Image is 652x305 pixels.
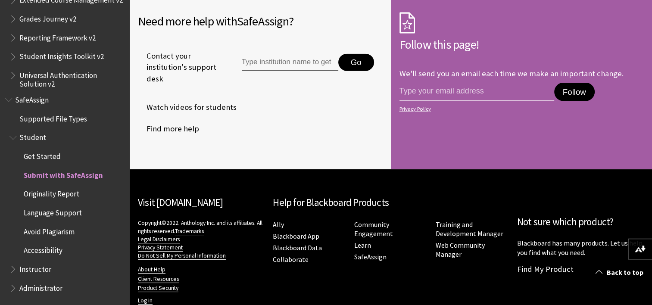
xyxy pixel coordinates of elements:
[24,224,75,236] span: Avoid Plagiarism
[138,50,222,84] span: Contact your institution's support desk
[19,50,104,61] span: Student Insights Toolkit v2
[138,266,165,274] a: About Help
[273,195,508,210] h2: Help for Blackboard Products
[399,83,554,101] input: email address
[19,131,46,142] span: Student
[273,220,284,229] a: Ally
[399,68,624,78] p: We'll send you an email each time we make an important change.
[138,219,264,260] p: Copyright©2022. Anthology Inc. and its affiliates. All rights reserved.
[138,252,226,260] a: Do Not Sell My Personal Information
[242,54,338,71] input: Type institution name to get support
[24,205,82,217] span: Language Support
[138,196,223,209] a: Visit [DOMAIN_NAME]
[436,241,485,259] a: Web Community Manager
[436,220,503,238] a: Training and Development Manager
[399,12,415,34] img: Subscription Icon
[138,275,179,283] a: Client Resources
[19,31,96,42] span: Reporting Framework v2
[354,252,387,261] a: SafeAssign
[19,112,87,123] span: Supported File Types
[19,262,51,274] span: Instructor
[138,236,180,243] a: Legal Disclaimers
[24,168,103,180] span: Submit with SafeAssign
[15,93,49,104] span: SafeAssign
[338,54,374,71] button: Go
[19,281,62,293] span: Administrator
[24,187,79,199] span: Originality Report
[517,215,643,230] h2: Not sure which product?
[273,243,322,252] a: Blackboard Data
[589,265,652,280] a: Back to top
[399,106,641,112] a: Privacy Policy
[138,284,178,292] a: Product Security
[19,68,123,88] span: Universal Authentication Solution v2
[5,93,124,295] nav: Book outline for Blackboard SafeAssign
[24,149,61,161] span: Get Started
[138,297,153,305] a: Log in
[399,35,644,53] h2: Follow this page!
[138,12,382,30] h2: Need more help with ?
[517,238,643,258] p: Blackboard has many products. Let us help you find what you need.
[138,122,199,135] a: Find more help
[273,232,319,241] a: Blackboard App
[354,241,371,250] a: Learn
[273,255,309,264] a: Collaborate
[175,227,204,235] a: Trademarks
[554,83,595,102] button: Follow
[24,243,62,255] span: Accessibility
[354,220,393,238] a: Community Engagement
[517,264,574,274] a: Find My Product
[138,244,183,252] a: Privacy Statement
[237,13,289,29] span: SafeAssign
[138,101,237,114] a: Watch videos for students
[19,12,76,23] span: Grades Journey v2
